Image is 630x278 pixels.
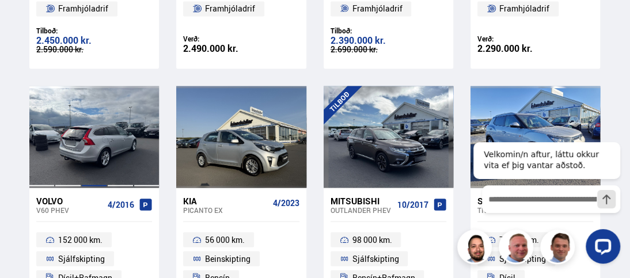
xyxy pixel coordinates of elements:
div: Picanto EX [183,205,268,214]
span: Sjálfskipting [352,252,399,265]
span: Beinskipting [205,252,251,265]
div: Volvo [36,195,103,205]
div: Tilboð: [331,26,446,35]
span: 4/2023 [273,198,299,207]
div: 2.450.000 kr. [36,36,152,45]
iframe: LiveChat chat widget [464,121,625,273]
div: 2.290.000 kr. [477,44,593,54]
div: 2.490.000 kr. [183,44,299,54]
div: Tilboð: [36,26,152,35]
span: Framhjóladrif [499,2,549,16]
span: Framhjóladrif [58,2,108,16]
div: Mitsubishi [331,195,393,205]
div: Outlander PHEV [331,205,393,214]
span: Framhjóladrif [205,2,255,16]
div: 2.590.000 kr. [36,45,152,54]
div: Kia [183,195,268,205]
span: 98 000 km. [352,233,392,246]
div: 2.390.000 kr. [331,36,446,45]
span: 4/2016 [108,200,134,209]
span: Framhjóladrif [352,2,402,16]
div: V60 PHEV [36,205,103,214]
div: Verð: [477,35,593,43]
span: 152 000 km. [58,233,103,246]
span: 10/2017 [397,200,428,209]
div: 2.690.000 kr. [331,45,446,54]
div: Verð: [183,35,299,43]
span: 56 000 km. [205,233,245,246]
span: Sjálfskipting [58,252,105,265]
img: nhp88E3Fdnt1Opn2.png [459,231,494,266]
